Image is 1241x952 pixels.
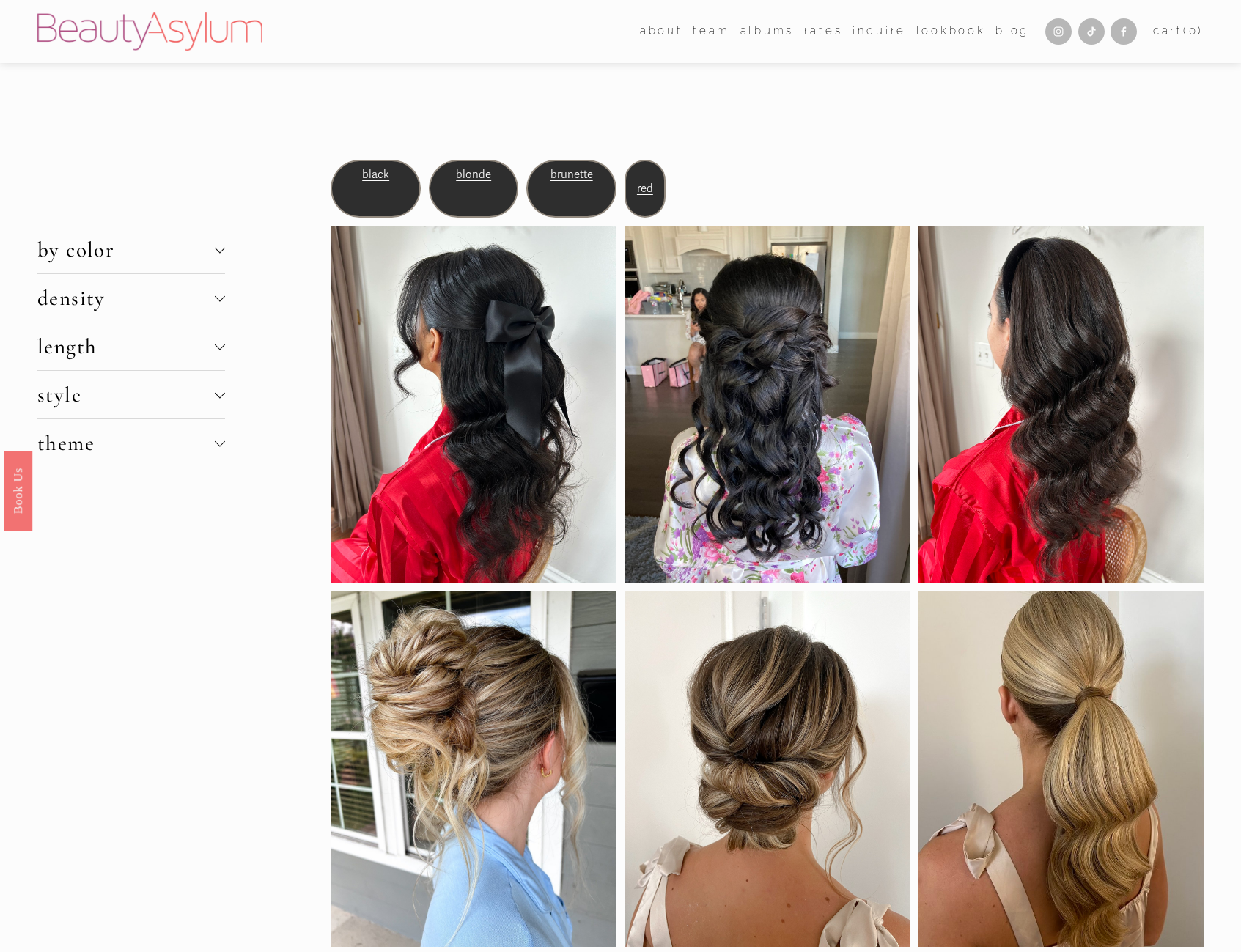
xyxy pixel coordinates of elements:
a: Rates [804,21,843,43]
a: Book Us [4,450,32,530]
button: length [37,322,225,370]
a: TikTok [1078,18,1105,45]
a: Inquire [853,21,906,43]
span: theme [37,430,215,456]
a: Lookbook [916,21,986,43]
a: folder dropdown [640,21,683,43]
span: length [37,333,215,359]
button: by color [37,226,225,273]
a: folder dropdown [693,21,730,43]
a: Blog [995,21,1029,43]
span: team [693,21,730,41]
span: about [640,21,683,41]
button: density [37,274,225,322]
a: Facebook [1111,18,1137,45]
span: 0 [1189,24,1198,37]
button: theme [37,419,225,467]
span: by color [37,237,215,262]
a: brunette [550,168,593,181]
a: blonde [456,168,491,181]
span: ( ) [1183,24,1204,37]
a: black [362,168,389,181]
button: style [37,371,225,418]
a: 0 items in cart [1153,21,1204,41]
a: red [637,182,653,195]
a: Instagram [1045,18,1072,45]
span: style [37,382,215,407]
img: Beauty Asylum | Bridal Hair &amp; Makeup Charlotte &amp; Atlanta [37,12,262,51]
a: albums [740,21,794,43]
span: density [37,285,215,311]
